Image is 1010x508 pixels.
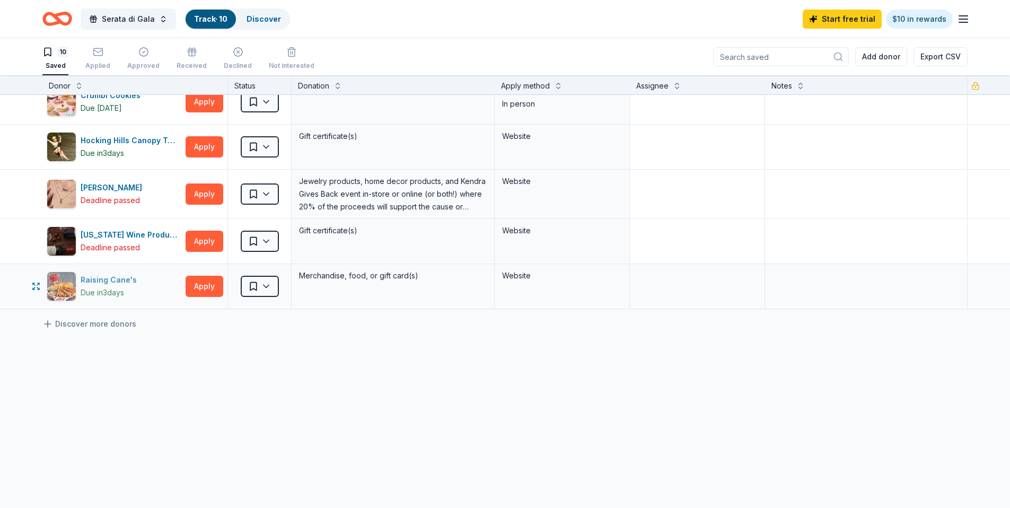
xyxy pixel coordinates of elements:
div: Gift certificate(s) [298,223,488,238]
button: Image for Crumbl CookiesCrumbl CookiesDue [DATE] [47,87,181,117]
a: $10 in rewards [886,10,953,29]
div: Apply method [501,80,550,92]
div: Crumbl Cookies [81,89,145,102]
button: Image for Raising Cane's Raising Cane'sDue in3days [47,271,181,301]
div: Donation [298,80,329,92]
div: Website [502,175,622,188]
div: Website [502,224,622,237]
button: Export CSV [914,47,968,66]
div: Website [502,130,622,143]
input: Search saved [713,47,849,66]
button: Add donor [855,47,907,66]
div: Merchandise, food, or gift card(s) [298,268,488,283]
div: Donor [49,80,71,92]
div: Jewelry products, home decor products, and Kendra Gives Back event in-store or online (or both!) ... [298,174,488,214]
button: Apply [186,231,223,252]
button: Apply [186,136,223,157]
div: Not interested [269,62,314,70]
div: Status [228,75,292,94]
img: Image for Raising Cane's [47,272,76,301]
div: [US_STATE] Wine Producers Association [81,229,181,241]
div: Deadline passed [81,194,140,207]
div: Hocking Hills Canopy Tours [81,134,181,147]
button: Not interested [269,42,314,75]
div: Received [177,62,207,70]
div: Notes [771,80,792,92]
div: Raising Cane's [81,274,141,286]
button: Apply [186,276,223,297]
div: [PERSON_NAME] [81,181,146,194]
div: 10 [57,47,68,57]
button: Serata di Gala [81,8,176,30]
a: Start free trial [803,10,882,29]
button: Applied [85,42,110,75]
button: Image for Hocking Hills Canopy ToursHocking Hills Canopy ToursDue in3days [47,132,181,162]
div: In person [502,98,622,110]
img: Image for Crumbl Cookies [47,87,76,116]
div: Assignee [636,80,669,92]
img: Image for Hocking Hills Canopy Tours [47,133,76,161]
div: Saved [42,62,68,70]
div: Deadline passed [81,241,140,254]
img: Image for Kendra Scott [47,180,76,208]
button: Apply [186,91,223,112]
div: Declined [224,62,252,70]
a: Track· 10 [194,14,227,23]
div: Due in 3 days [81,147,124,160]
div: Website [502,269,622,282]
a: Discover more donors [42,318,136,330]
button: Received [177,42,207,75]
button: Declined [224,42,252,75]
div: Applied [85,62,110,70]
button: Apply [186,183,223,205]
button: Image for Ohio Wine Producers Association[US_STATE] Wine Producers AssociationDeadline passed [47,226,181,256]
a: Discover [247,14,281,23]
div: Due [DATE] [81,102,122,115]
a: Home [42,6,72,31]
div: Gift certificate(s) [298,129,488,144]
div: Approved [127,62,160,70]
button: Approved [127,42,160,75]
span: Serata di Gala [102,13,155,25]
button: 10Saved [42,42,68,75]
img: Image for Ohio Wine Producers Association [47,227,76,256]
button: Image for Kendra Scott[PERSON_NAME]Deadline passed [47,179,181,209]
div: Due in 3 days [81,286,124,299]
button: Track· 10Discover [185,8,291,30]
